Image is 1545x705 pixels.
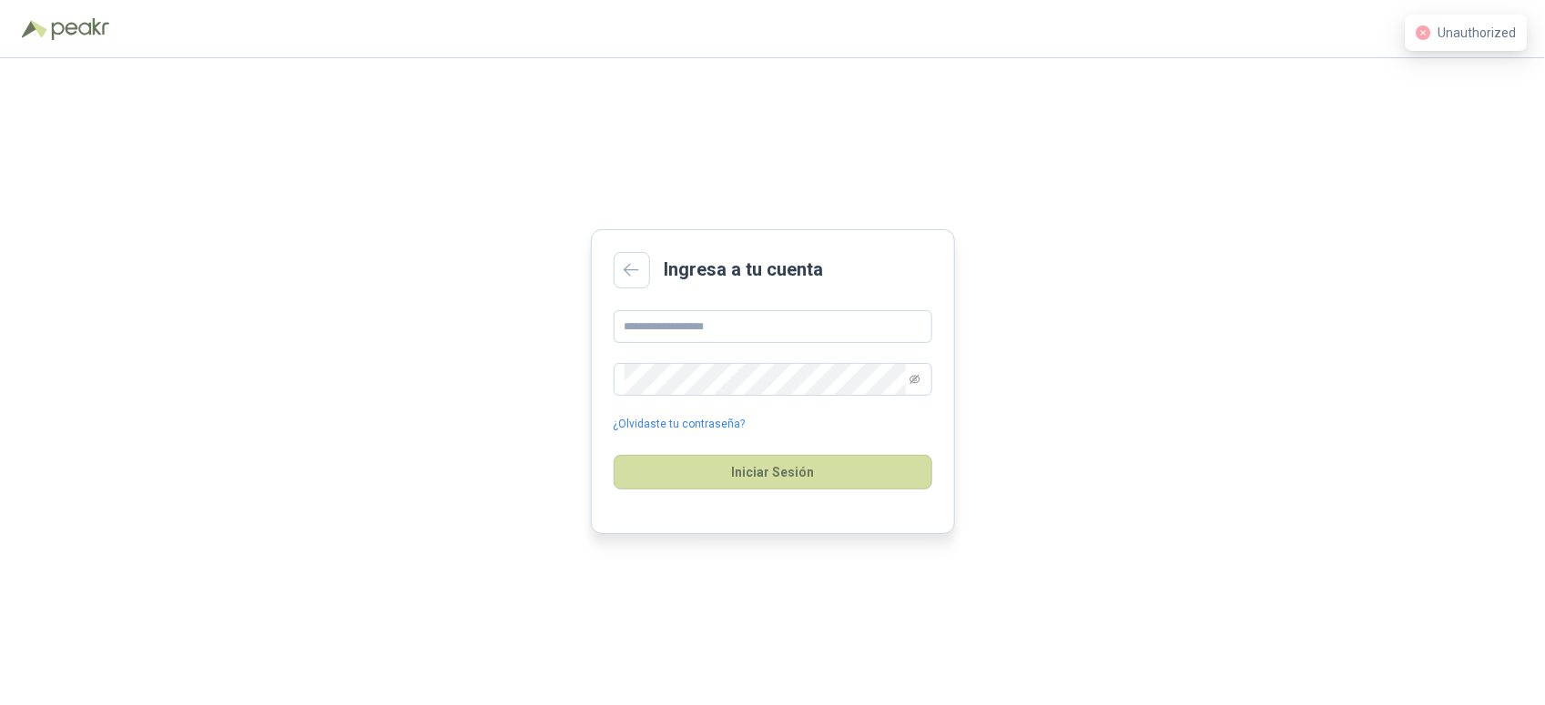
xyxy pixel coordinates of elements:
[1416,25,1430,40] span: close-circle
[614,455,932,489] button: Iniciar Sesión
[614,416,746,433] a: ¿Olvidaste tu contraseña?
[1438,25,1516,40] span: Unauthorized
[22,20,47,38] img: Logo
[665,256,824,284] h2: Ingresa a tu cuenta
[910,374,920,385] span: eye-invisible
[51,18,109,40] img: Peakr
